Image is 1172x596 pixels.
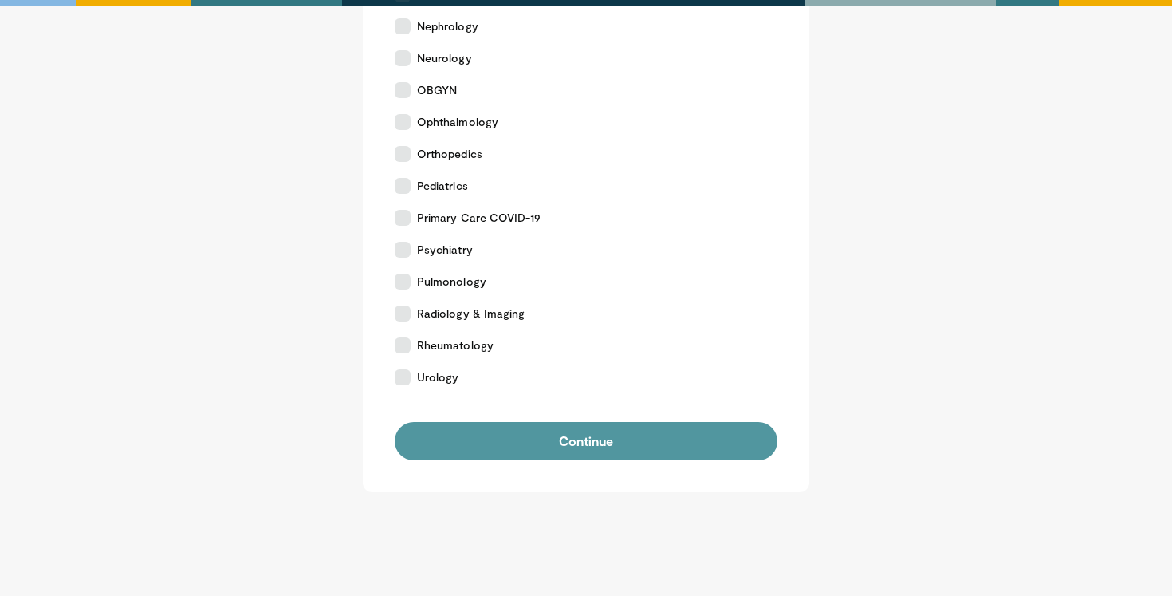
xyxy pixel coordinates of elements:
span: Pulmonology [417,274,486,290]
span: Urology [417,369,459,385]
span: Orthopedics [417,146,482,162]
span: Radiology & Imaging [417,306,525,322]
span: Pediatrics [417,178,468,194]
span: Psychiatry [417,242,473,258]
button: Continue [395,422,777,460]
span: Ophthalmology [417,114,498,130]
span: Rheumatology [417,337,494,353]
span: OBGYN [417,82,457,98]
span: Nephrology [417,18,478,34]
span: Primary Care COVID-19 [417,210,541,226]
span: Neurology [417,50,472,66]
